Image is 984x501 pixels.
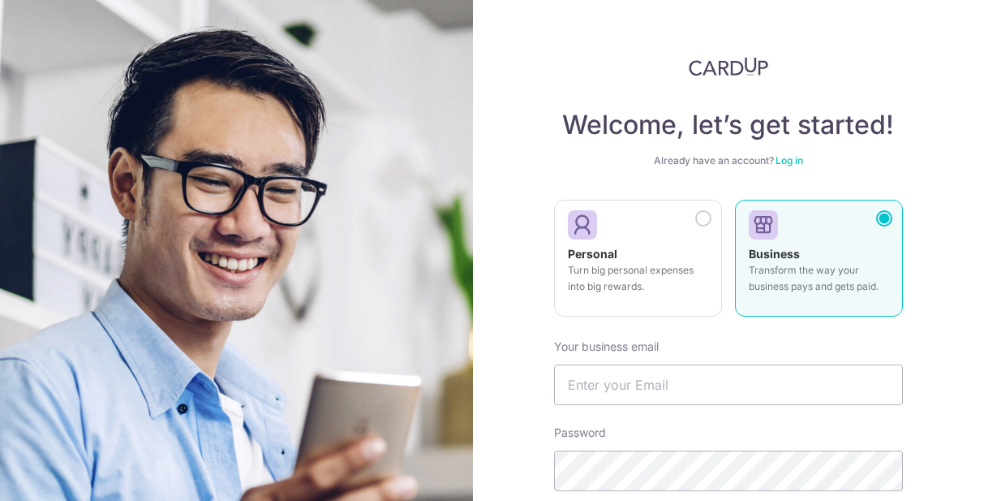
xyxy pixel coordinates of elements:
a: Personal Turn big personal expenses into big rewards. [554,200,722,326]
a: Business Transform the way your business pays and gets paid. [735,200,903,326]
strong: Business [749,247,800,261]
img: CardUp Logo [689,57,768,76]
label: Password [554,425,606,441]
p: Transform the way your business pays and gets paid. [749,262,889,295]
p: Turn big personal expenses into big rewards. [568,262,708,295]
a: Log in [776,154,803,166]
h4: Welcome, let’s get started! [554,109,903,141]
div: Already have an account? [554,154,903,167]
input: Enter your Email [554,365,903,405]
label: Your business email [554,339,659,355]
strong: Personal [568,247,617,261]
